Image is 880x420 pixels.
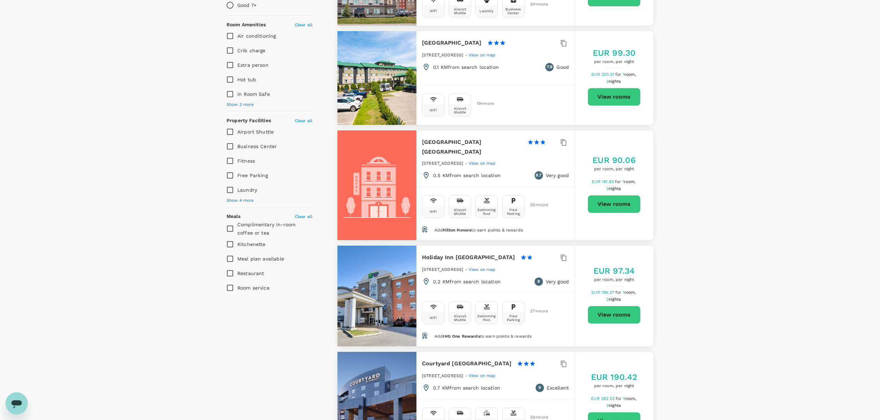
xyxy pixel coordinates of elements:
div: Wifi [430,210,437,213]
span: Clear all [295,118,313,123]
span: 1 [623,396,637,401]
a: View on map [469,373,496,378]
div: Wifi [430,316,437,320]
h6: Holiday Inn [GEOGRAPHIC_DATA] [422,253,515,262]
p: Good [556,64,569,71]
span: per room, per night [591,383,637,390]
div: Free Parking [504,208,523,216]
span: for [615,290,622,295]
p: 0.2 KM from search location [433,278,501,285]
span: room, [624,290,636,295]
p: 0.7 KM from search location [433,384,500,391]
span: Show 4 more [227,197,254,204]
div: Business Center [504,7,523,15]
span: EUR 181.83 [592,179,615,184]
span: 19 + more [477,101,487,106]
span: 27 + more [530,309,540,313]
h6: Room Amenities [227,21,266,29]
div: Swimming Pool [477,208,496,216]
span: 1 [623,290,637,295]
span: In Room Safe [237,91,270,97]
span: Kitchenette [237,241,266,247]
span: nights [609,79,621,84]
span: for [615,179,622,184]
span: 20 + more [530,2,540,7]
h6: Meals [227,213,240,220]
button: View rooms [588,88,641,106]
span: Clear all [295,214,313,219]
span: 2 [606,297,622,302]
h6: Courtyard [GEOGRAPHIC_DATA] [422,359,511,368]
p: 0.1 KM from search location [433,64,499,71]
span: [STREET_ADDRESS] [422,161,463,166]
span: [STREET_ADDRESS] [422,53,463,57]
h6: [GEOGRAPHIC_DATA] [422,38,482,48]
div: Free Parking [504,314,523,322]
span: per room, per night [593,276,635,283]
span: for [615,72,622,77]
button: View rooms [588,195,641,213]
a: View on map [469,266,496,272]
span: 7.9 [547,64,552,71]
span: Laundry [237,187,257,193]
span: Extra person [237,62,269,68]
span: Add to earn points & rewards [434,228,523,232]
div: Airport Shuttle [450,208,469,216]
span: View on map [469,373,496,378]
div: Airport Shuttle [450,107,469,114]
span: Meal plan available [237,256,284,262]
span: 8.7 [536,172,541,179]
span: - [465,373,469,378]
span: Clear all [295,22,313,27]
p: Very good [546,172,569,179]
div: Wifi [430,108,437,112]
h5: EUR 99.30 [593,47,635,58]
span: room, [624,179,636,184]
span: Air conditioning [237,33,276,39]
span: Hilton Honors [443,228,471,232]
span: Fitness [237,158,255,164]
p: Very good [546,278,569,285]
span: - [465,161,469,166]
span: Hot tub [237,77,256,82]
span: Show 3 more [227,101,254,108]
span: - [465,267,469,272]
span: View on map [469,161,496,166]
span: Complimentary in-room coffee or tea [237,222,296,236]
span: Restaurant [237,271,264,276]
h5: EUR 90.06 [592,155,635,166]
span: Airport Shuttle [237,129,274,135]
span: 2 [606,79,622,84]
button: View rooms [588,306,641,324]
span: Crib charge [237,48,266,53]
div: Laundry [479,9,493,13]
h5: EUR 190.42 [591,372,637,383]
span: for [616,396,623,401]
span: EUR 200.31 [591,72,616,77]
h6: [GEOGRAPHIC_DATA] [GEOGRAPHIC_DATA] [422,137,522,157]
span: View on map [469,53,496,57]
span: per room, per night [593,58,635,65]
span: Free Parking [237,173,268,178]
span: 32 + more [530,415,540,420]
p: Excellent [547,384,569,391]
a: View on map [469,52,496,57]
span: room, [624,72,636,77]
span: room, [625,396,636,401]
div: Wifi [430,9,437,13]
p: Good 7+ [237,2,256,9]
span: 1 [622,179,637,184]
span: Business Center [237,144,277,149]
p: 0.5 KM from search location [433,172,501,179]
div: Swimming Pool [477,314,496,322]
span: 8 [537,278,540,285]
span: IHG One Rewards [443,334,480,339]
span: Room service [237,285,270,291]
span: 1 [623,72,637,77]
span: 2 [606,403,622,408]
span: [STREET_ADDRESS] [422,267,463,272]
h6: Property Facilities [227,117,271,125]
